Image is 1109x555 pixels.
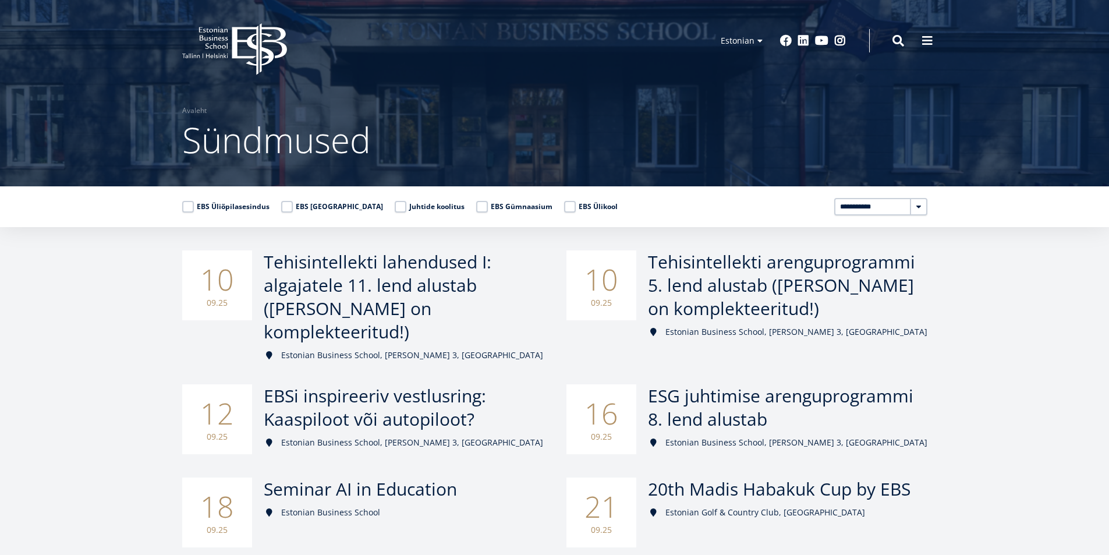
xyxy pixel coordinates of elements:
[648,507,927,518] div: Estonian Golf & Country Club, [GEOGRAPHIC_DATA]
[264,437,543,448] div: Estonian Business School, [PERSON_NAME] 3, [GEOGRAPHIC_DATA]
[182,384,252,454] div: 12
[395,201,465,213] label: Juhtide koolitus
[182,250,252,320] div: 10
[182,201,270,213] label: EBS Üliõpilasesindus
[264,477,457,501] span: Seminar AI in Education
[264,349,543,361] div: Estonian Business School, [PERSON_NAME] 3, [GEOGRAPHIC_DATA]
[564,201,618,213] label: EBS Ülikool
[834,35,846,47] a: Instagram
[578,524,625,536] small: 09.25
[648,437,927,448] div: Estonian Business School, [PERSON_NAME] 3, [GEOGRAPHIC_DATA]
[194,431,240,443] small: 09.25
[264,507,543,518] div: Estonian Business School
[194,297,240,309] small: 09.25
[798,35,809,47] a: Linkedin
[566,384,636,454] div: 16
[780,35,792,47] a: Facebook
[648,250,915,320] span: Tehisintellekti arenguprogrammi 5. lend alustab ([PERSON_NAME] on komplekteeritud!)
[578,297,625,309] small: 09.25
[648,477,910,501] span: 20th Madis Habakuk Cup by EBS
[264,250,491,344] span: Tehisintellekti lahendused I: algajatele 11. lend alustab ([PERSON_NAME] on komplekteeritud!)
[815,35,828,47] a: Youtube
[182,105,207,116] a: Avaleht
[182,478,252,547] div: 18
[476,201,552,213] label: EBS Gümnaasium
[281,201,383,213] label: EBS [GEOGRAPHIC_DATA]
[648,384,913,431] span: ESG juhtimise arenguprogrammi 8. lend alustab
[182,116,927,163] h1: Sündmused
[648,326,927,338] div: Estonian Business School, [PERSON_NAME] 3, [GEOGRAPHIC_DATA]
[194,524,240,536] small: 09.25
[566,478,636,547] div: 21
[578,431,625,443] small: 09.25
[264,384,486,431] span: EBSi inspireeriv vestlusring: Kaaspiloot või autopiloot?
[566,250,636,320] div: 10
